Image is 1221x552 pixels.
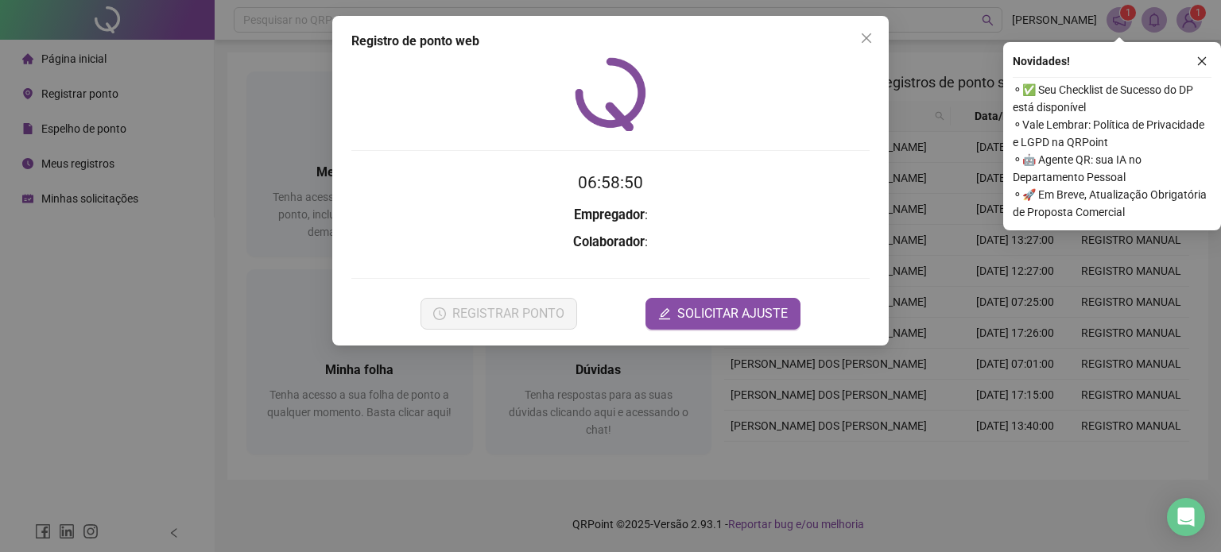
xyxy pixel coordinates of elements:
[1013,116,1211,151] span: ⚬ Vale Lembrar: Política de Privacidade e LGPD na QRPoint
[677,304,788,323] span: SOLICITAR AJUSTE
[574,207,645,222] strong: Empregador
[658,307,671,320] span: edit
[575,57,646,131] img: QRPoint
[1196,56,1207,67] span: close
[351,205,870,226] h3: :
[1013,186,1211,221] span: ⚬ 🚀 Em Breve, Atualização Obrigatória de Proposta Comercial
[645,298,800,330] button: editSOLICITAR AJUSTE
[1013,52,1070,70] span: Novidades !
[1167,498,1205,536] div: Open Intercom Messenger
[351,232,870,253] h3: :
[578,173,643,192] time: 06:58:50
[854,25,879,51] button: Close
[573,234,645,249] strong: Colaborador
[860,32,873,44] span: close
[1013,151,1211,186] span: ⚬ 🤖 Agente QR: sua IA no Departamento Pessoal
[421,298,577,330] button: REGISTRAR PONTO
[351,32,870,51] div: Registro de ponto web
[1013,81,1211,116] span: ⚬ ✅ Seu Checklist de Sucesso do DP está disponível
